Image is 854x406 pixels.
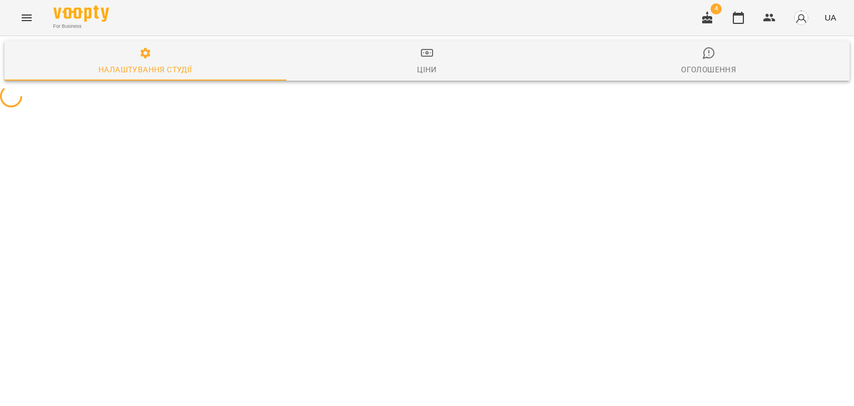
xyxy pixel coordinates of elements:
img: avatar_s.png [793,10,809,26]
div: Ціни [417,63,437,76]
div: Налаштування студії [98,63,192,76]
button: Menu [13,4,40,31]
span: UA [825,12,836,23]
span: For Business [53,23,109,30]
div: Оголошення [681,63,736,76]
span: 4 [711,3,722,14]
img: Voopty Logo [53,6,109,22]
button: UA [820,7,841,28]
